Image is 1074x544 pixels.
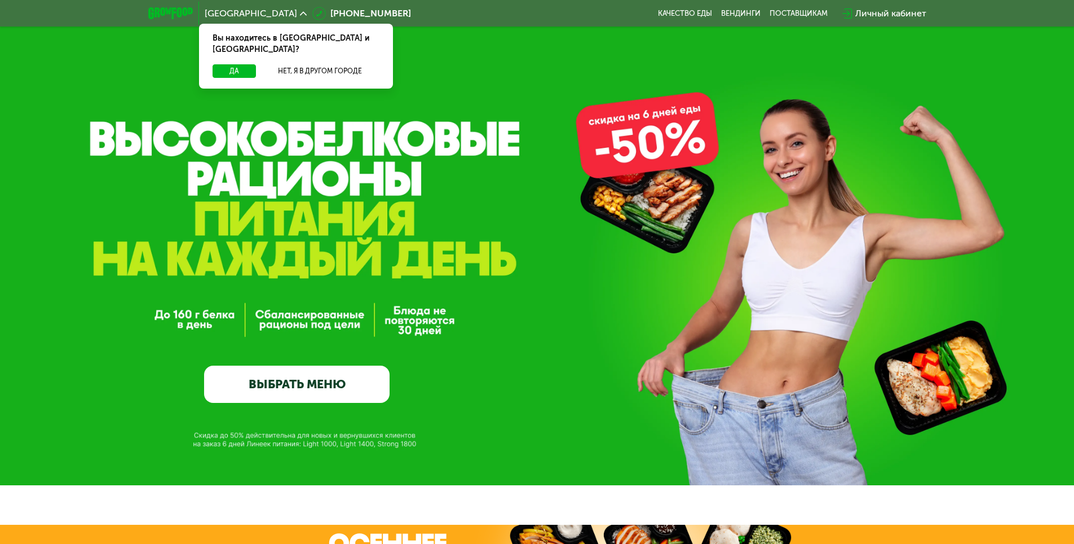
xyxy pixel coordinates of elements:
a: Качество еды [658,9,712,18]
a: Вендинги [721,9,761,18]
a: ВЫБРАТЬ МЕНЮ [204,366,390,403]
button: Да [213,64,256,78]
a: [PHONE_NUMBER] [312,7,411,20]
button: Нет, я в другом городе [260,64,379,78]
div: поставщикам [770,9,828,18]
div: Личный кабинет [855,7,926,20]
div: Вы находитесь в [GEOGRAPHIC_DATA] и [GEOGRAPHIC_DATA]? [199,24,393,64]
span: [GEOGRAPHIC_DATA] [205,9,297,18]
